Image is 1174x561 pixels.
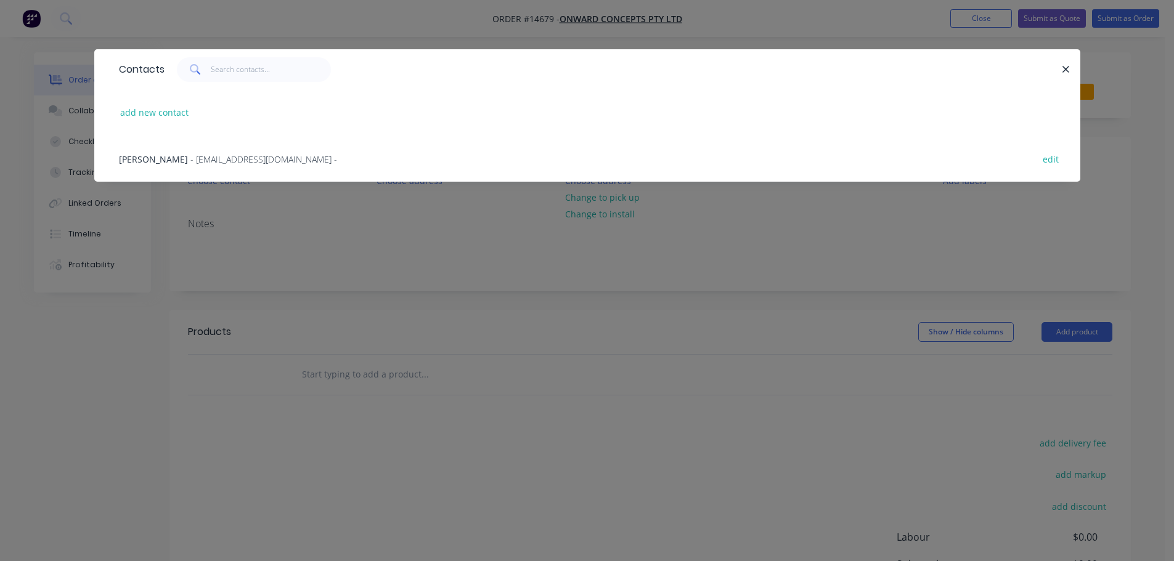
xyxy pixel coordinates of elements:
[211,57,331,82] input: Search contacts...
[190,153,337,165] span: - [EMAIL_ADDRESS][DOMAIN_NAME] -
[119,153,188,165] span: [PERSON_NAME]
[113,50,165,89] div: Contacts
[114,104,195,121] button: add new contact
[1037,150,1066,167] button: edit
